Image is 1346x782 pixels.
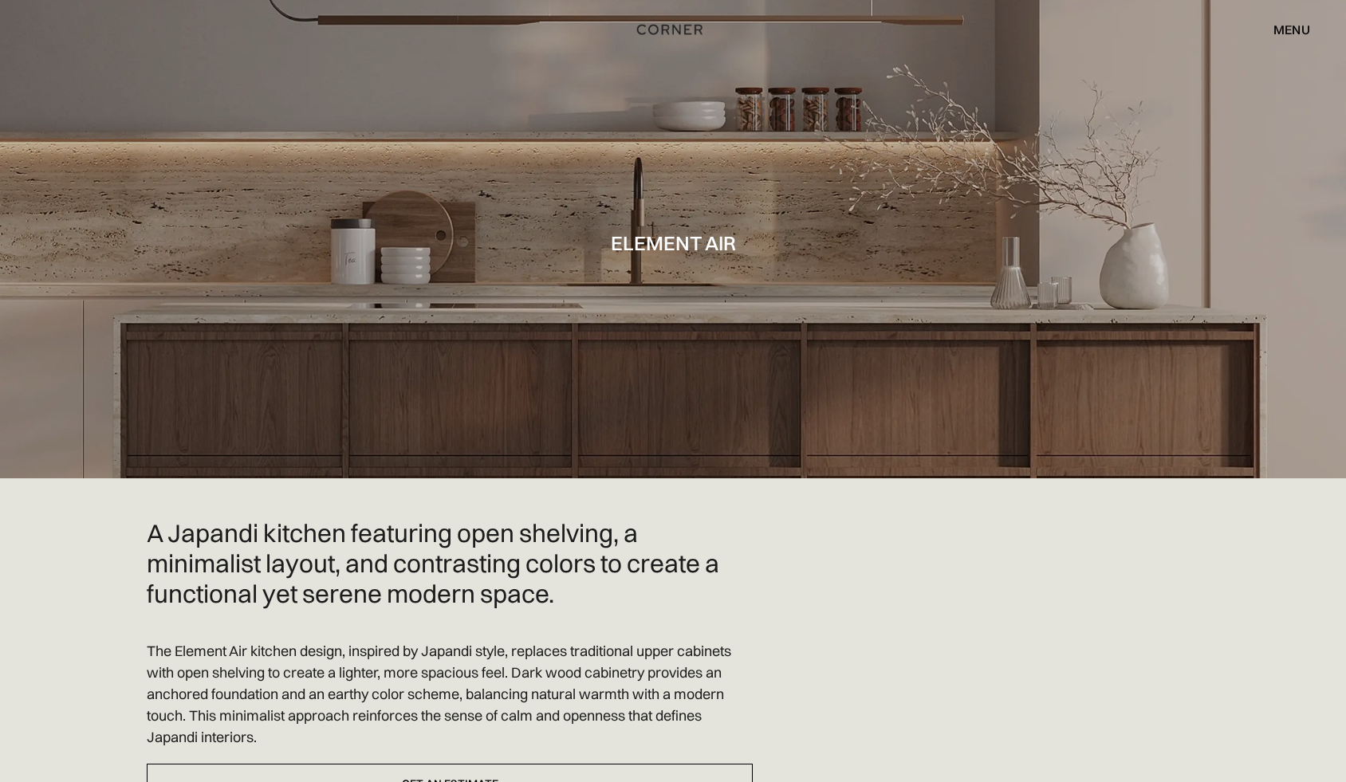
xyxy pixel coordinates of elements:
[611,232,736,253] h1: Element Air
[147,640,753,748] p: The Element Air kitchen design, inspired by Japandi style, replaces traditional upper cabinets wi...
[147,518,753,608] h2: A Japandi kitchen featuring open shelving, a minimalist layout, and contrasting colors to create ...
[1257,16,1310,43] div: menu
[614,19,731,40] a: home
[1273,23,1310,36] div: menu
